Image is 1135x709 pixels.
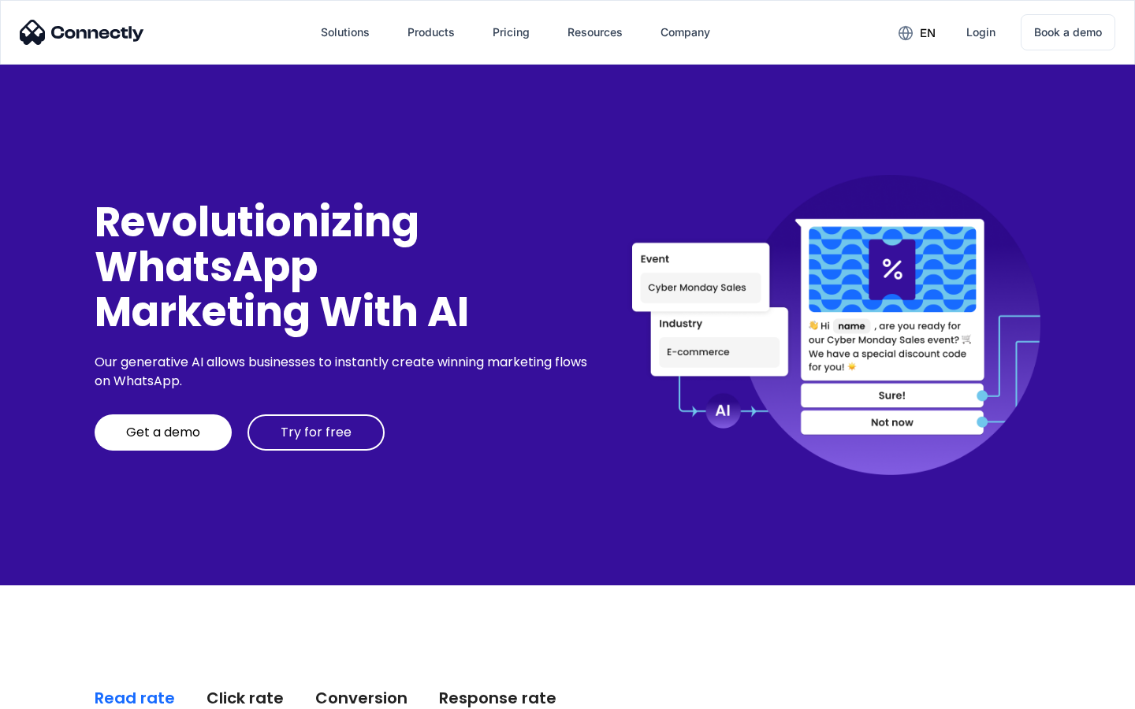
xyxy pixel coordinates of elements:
a: Book a demo [1021,14,1115,50]
a: Login [954,13,1008,51]
div: Company [661,21,710,43]
ul: Language list [32,681,95,703]
a: Try for free [247,414,385,451]
div: Resources [567,21,623,43]
div: Login [966,21,995,43]
div: Our generative AI allows businesses to instantly create winning marketing flows on WhatsApp. [95,353,593,391]
div: Try for free [281,425,352,440]
div: Click rate [207,687,284,709]
div: Get a demo [126,425,200,440]
div: Response rate [439,687,556,709]
div: Conversion [315,687,407,709]
div: Revolutionizing WhatsApp Marketing With AI [95,199,593,335]
aside: Language selected: English [16,681,95,703]
a: Get a demo [95,414,232,451]
div: Products [407,21,455,43]
div: Solutions [321,21,370,43]
div: Read rate [95,687,175,709]
img: Connectly Logo [20,20,144,45]
div: Pricing [493,21,530,43]
a: Pricing [480,13,542,51]
div: en [920,22,936,44]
